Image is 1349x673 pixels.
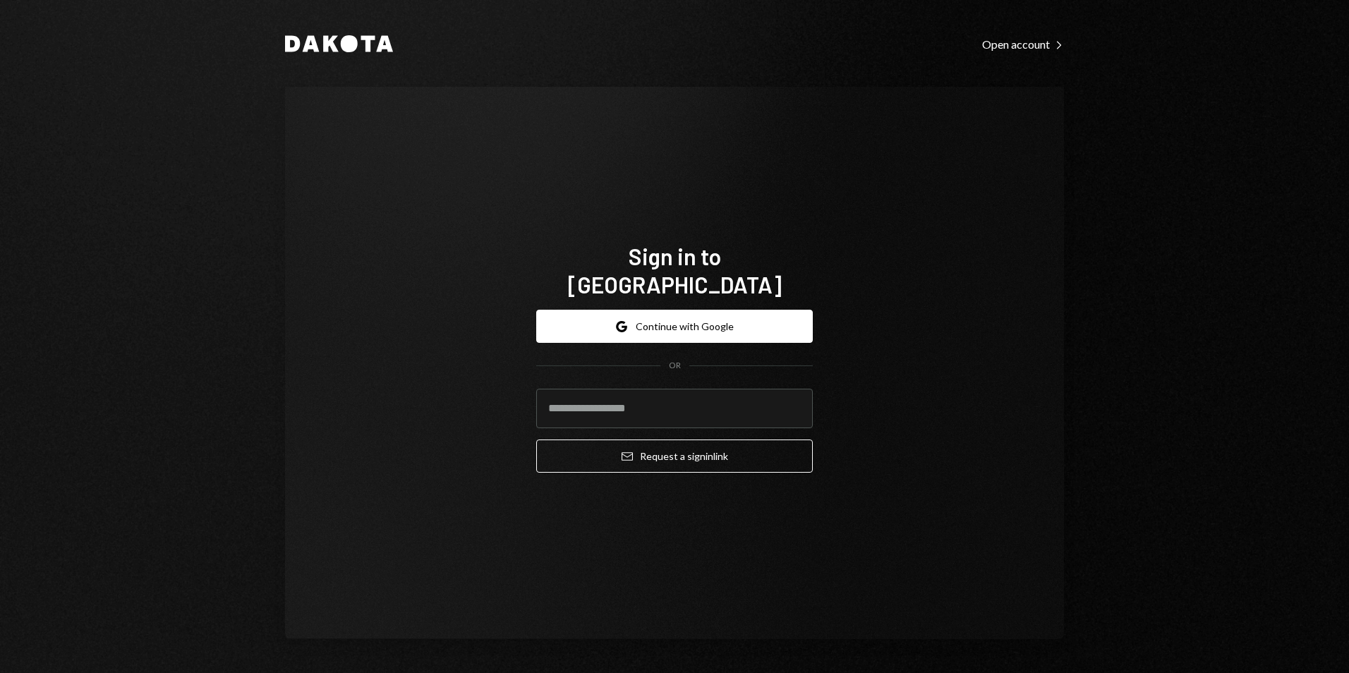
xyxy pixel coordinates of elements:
[536,310,813,343] button: Continue with Google
[669,360,681,372] div: OR
[982,37,1064,51] div: Open account
[536,439,813,473] button: Request a signinlink
[536,242,813,298] h1: Sign in to [GEOGRAPHIC_DATA]
[982,36,1064,51] a: Open account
